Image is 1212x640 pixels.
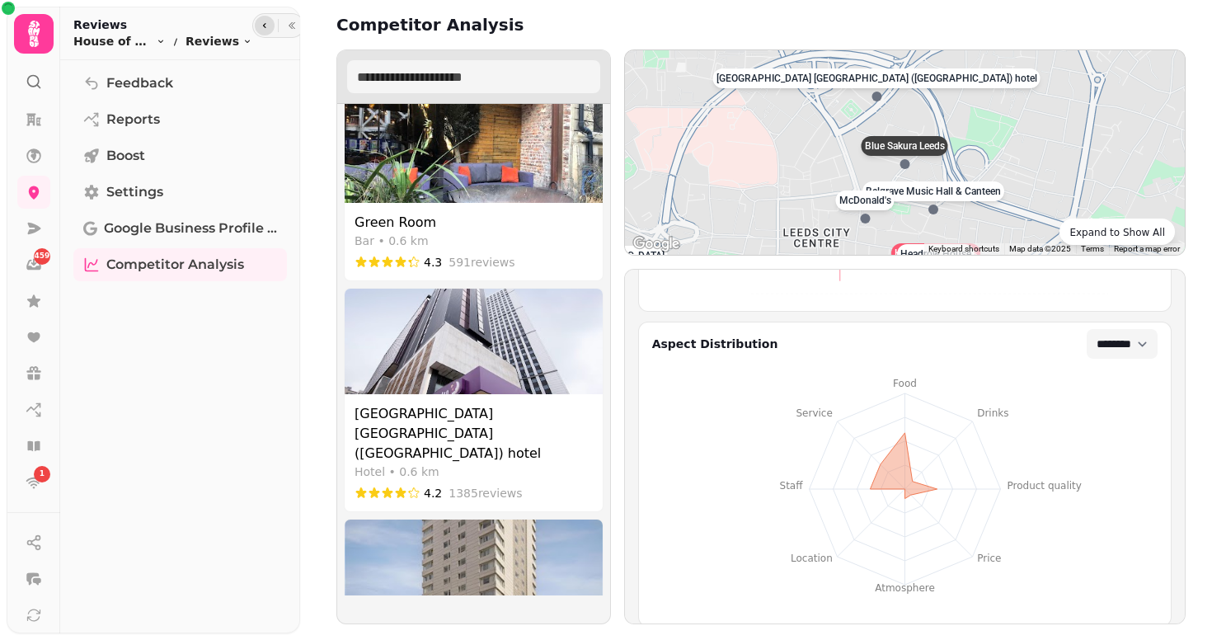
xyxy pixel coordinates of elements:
[73,176,287,209] a: Settings
[355,233,593,249] div: Bar • 0.6 km
[40,468,45,480] span: 1
[355,213,593,233] div: Green Room
[73,103,287,136] a: Reports
[865,139,945,153] p: Blue Sakura Leeds
[1059,219,1175,245] button: Expand to Show All
[345,520,603,625] img: Park Plaza Leeds
[862,136,948,169] div: Blue Sakura Leeds
[839,194,891,207] p: McDonald's
[336,13,524,36] h2: Competitor Analysis
[345,97,603,203] img: Green Room
[1069,227,1165,238] span: Expand to Show All
[73,212,287,245] a: Google Business Profile (Beta)
[73,248,287,281] a: Competitor Analysis
[716,72,1037,85] p: [GEOGRAPHIC_DATA] [GEOGRAPHIC_DATA] ([GEOGRAPHIC_DATA]) hotel
[73,139,287,172] a: Boost
[449,485,522,501] span: 1385 reviews
[897,244,975,277] div: Headrow House
[1081,244,1104,253] a: Terms (opens in new tab)
[629,233,684,255] img: Google
[791,553,833,564] tspan: Location
[104,219,277,238] span: Google Business Profile (Beta)
[355,404,593,464] div: [GEOGRAPHIC_DATA] [GEOGRAPHIC_DATA] ([GEOGRAPHIC_DATA]) hotel
[1114,244,1180,253] a: Report a map error
[1009,244,1071,253] span: Map data ©2025
[893,378,917,389] tspan: Food
[424,254,442,271] span: 4.3
[629,233,684,255] a: Open this area in Google Maps (opens a new window)
[73,33,166,49] button: House of Fu Leeds
[713,68,1041,101] div: [GEOGRAPHIC_DATA] [GEOGRAPHIC_DATA] ([GEOGRAPHIC_DATA]) hotel
[424,485,442,501] span: 4.2
[652,336,778,352] h2: Aspect Distribution
[106,146,145,166] span: Boost
[1007,480,1081,492] tspan: Product quality
[186,33,252,49] button: Reviews
[35,251,50,262] span: 459
[344,288,604,512] div: Premier Inn Leeds City Centre (Leeds Arena) hotel[GEOGRAPHIC_DATA] [GEOGRAPHIC_DATA] ([GEOGRAPHIC...
[836,191,895,224] div: McDonald's
[977,407,1008,419] tspan: Drinks
[875,582,935,594] tspan: Atmosphere
[928,243,999,255] button: Keyboard shortcuts
[344,96,604,281] div: Green RoomGreen RoomBar • 0.6 km4.3591reviews
[73,16,252,33] h2: Reviews
[355,464,593,480] div: Hotel • 0.6 km
[779,480,803,492] tspan: Staff
[73,33,252,49] nav: breadcrumb
[17,466,50,499] a: 1
[17,248,50,281] a: 459
[345,289,603,394] img: Premier Inn Leeds City Centre (Leeds Arena) hotel
[106,182,163,202] span: Settings
[106,73,173,93] span: Feedback
[977,553,1001,564] tspan: Price
[73,67,287,100] a: Feedback
[106,110,160,129] span: Reports
[60,60,300,633] nav: Tabs
[73,33,153,49] span: House of Fu Leeds
[106,255,244,275] span: Competitor Analysis
[449,254,514,271] span: 591 reviews
[900,247,971,261] p: Headrow House
[862,181,1004,214] div: Belgrave Music Hall & Canteen
[796,407,832,419] tspan: Service
[866,185,1001,198] p: Belgrave Music Hall & Canteen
